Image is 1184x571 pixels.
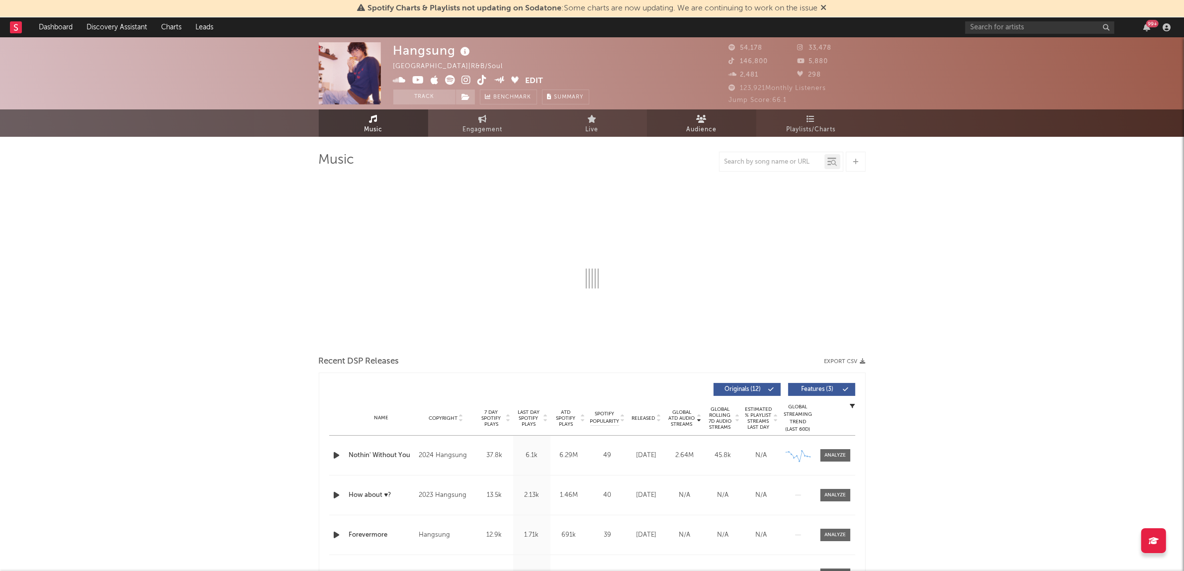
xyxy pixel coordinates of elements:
[553,409,579,427] span: ATD Spotify Plays
[707,530,740,540] div: N/A
[756,109,866,137] a: Playlists/Charts
[480,90,537,104] a: Benchmark
[478,451,511,461] div: 37.8k
[554,95,584,100] span: Summary
[429,415,457,421] span: Copyright
[349,451,414,461] a: Nothin' Without You
[745,490,778,500] div: N/A
[419,489,473,501] div: 2023 Hangsung
[786,124,835,136] span: Playlists/Charts
[1146,20,1159,27] div: 99 +
[965,21,1114,34] input: Search for artists
[494,92,532,103] span: Benchmark
[553,490,585,500] div: 1.46M
[419,450,473,462] div: 2024 Hangsung
[707,451,740,461] div: 45.8k
[783,403,813,433] div: Global Streaming Trend (Last 60D)
[745,530,778,540] div: N/A
[80,17,154,37] a: Discovery Assistant
[478,409,505,427] span: 7 Day Spotify Plays
[729,97,787,103] span: Jump Score: 66.1
[516,490,548,500] div: 2.13k
[714,383,781,396] button: Originals(12)
[32,17,80,37] a: Dashboard
[729,72,759,78] span: 2,481
[188,17,220,37] a: Leads
[349,530,414,540] a: Forevermore
[1143,23,1150,31] button: 99+
[368,4,818,12] span: : Some charts are now updating. We are continuing to work on the issue
[668,490,702,500] div: N/A
[630,490,663,500] div: [DATE]
[745,451,778,461] div: N/A
[686,124,717,136] span: Audience
[349,490,414,500] a: How about ♥?
[393,90,455,104] button: Track
[795,386,840,392] span: Features ( 3 )
[538,109,647,137] a: Live
[668,530,702,540] div: N/A
[797,58,828,65] span: 5,880
[707,490,740,500] div: N/A
[797,45,831,51] span: 33,478
[647,109,756,137] a: Audience
[590,410,619,425] span: Spotify Popularity
[668,409,696,427] span: Global ATD Audio Streams
[349,414,414,422] div: Name
[590,530,625,540] div: 39
[553,451,585,461] div: 6.29M
[745,406,772,430] span: Estimated % Playlist Streams Last Day
[393,42,473,59] div: Hangsung
[590,490,625,500] div: 40
[428,109,538,137] a: Engagement
[797,72,821,78] span: 298
[630,451,663,461] div: [DATE]
[586,124,599,136] span: Live
[824,359,866,365] button: Export CSV
[821,4,827,12] span: Dismiss
[393,61,515,73] div: [GEOGRAPHIC_DATA] | R&B/Soul
[720,386,766,392] span: Originals ( 12 )
[729,58,768,65] span: 146,800
[632,415,655,421] span: Released
[154,17,188,37] a: Charts
[729,45,763,51] span: 54,178
[553,530,585,540] div: 691k
[630,530,663,540] div: [DATE]
[319,356,399,368] span: Recent DSP Releases
[729,85,826,92] span: 123,921 Monthly Listeners
[788,383,855,396] button: Features(3)
[516,409,542,427] span: Last Day Spotify Plays
[319,109,428,137] a: Music
[525,75,543,88] button: Edit
[368,4,562,12] span: Spotify Charts & Playlists not updating on Sodatone
[590,451,625,461] div: 49
[516,451,548,461] div: 6.1k
[707,406,734,430] span: Global Rolling 7D Audio Streams
[516,530,548,540] div: 1.71k
[720,158,824,166] input: Search by song name or URL
[419,529,473,541] div: Hangsung
[463,124,503,136] span: Engagement
[668,451,702,461] div: 2.64M
[364,124,382,136] span: Music
[478,490,511,500] div: 13.5k
[542,90,589,104] button: Summary
[478,530,511,540] div: 12.9k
